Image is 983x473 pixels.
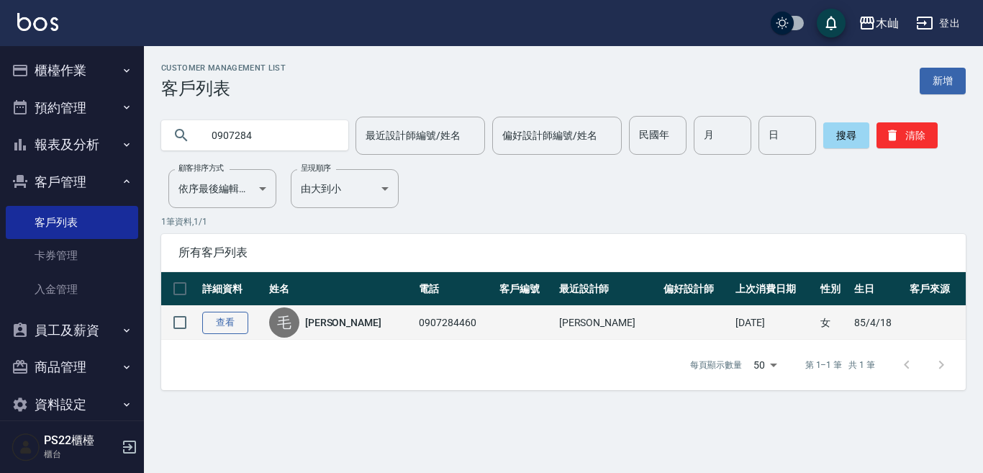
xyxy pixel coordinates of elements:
div: 50 [748,346,782,384]
button: 櫃檯作業 [6,52,138,89]
button: 登出 [910,10,966,37]
h3: 客戶列表 [161,78,286,99]
th: 姓名 [266,272,415,306]
p: 第 1–1 筆 共 1 筆 [805,359,875,371]
div: 依序最後編輯時間 [168,169,276,208]
span: 所有客戶列表 [178,245,948,260]
p: 1 筆資料, 1 / 1 [161,215,966,228]
button: 商品管理 [6,348,138,386]
td: [DATE] [732,306,816,340]
button: save [817,9,846,37]
button: 清除 [876,122,938,148]
a: 新增 [920,68,966,94]
input: 搜尋關鍵字 [201,116,337,155]
h2: Customer Management List [161,63,286,73]
button: 客戶管理 [6,163,138,201]
a: 客戶列表 [6,206,138,239]
th: 生日 [851,272,906,306]
button: 員工及薪資 [6,312,138,349]
td: [PERSON_NAME] [556,306,661,340]
th: 電話 [415,272,496,306]
a: 入金管理 [6,273,138,306]
a: [PERSON_NAME] [305,315,381,330]
button: 木屾 [853,9,905,38]
img: Person [12,433,40,461]
th: 詳細資料 [199,272,266,306]
button: 報表及分析 [6,126,138,163]
p: 櫃台 [44,448,117,461]
label: 顧客排序方式 [178,163,224,174]
label: 呈現順序 [301,163,331,174]
p: 每頁顯示數量 [690,359,742,371]
div: 由大到小 [291,169,399,208]
td: 女 [817,306,851,340]
td: 0907284460 [415,306,496,340]
th: 上次消費日期 [732,272,816,306]
th: 性別 [817,272,851,306]
div: 毛 [269,307,299,338]
button: 資料設定 [6,386,138,423]
button: 搜尋 [823,122,869,148]
td: 85/4/18 [851,306,906,340]
th: 客戶來源 [906,272,966,306]
div: 木屾 [876,14,899,32]
h5: PS22櫃檯 [44,433,117,448]
button: 預約管理 [6,89,138,127]
th: 客戶編號 [496,272,555,306]
img: Logo [17,13,58,31]
a: 查看 [202,312,248,334]
a: 卡券管理 [6,239,138,272]
th: 偏好設計師 [660,272,732,306]
th: 最近設計師 [556,272,661,306]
